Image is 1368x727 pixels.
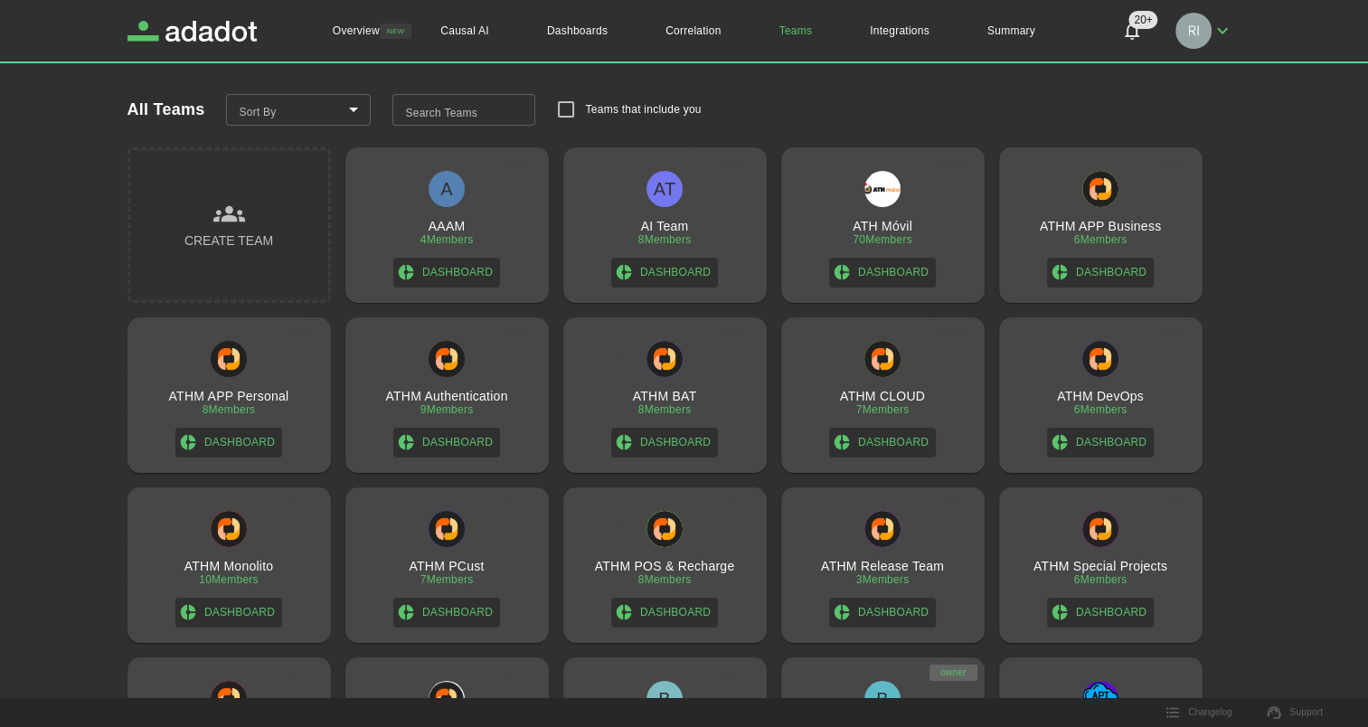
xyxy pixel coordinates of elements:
[856,573,910,586] div: 3 Members
[1047,598,1154,628] a: Dashboard
[563,487,767,643] a: spacerATHM POS & RechargeATHM POS & Recharge8MembersDashboard
[929,667,977,677] span: owner
[345,487,549,643] a: spacerATHM PCustATHM PCust7MembersDashboard
[491,497,542,507] span: spacer
[175,598,282,628] a: Dashboard
[1145,497,1195,507] span: spacer
[1145,157,1195,167] span: spacer
[1082,511,1118,547] img: ATHM Special Projects
[211,681,247,717] img: ATHM Vulnerabilidades
[273,497,324,507] span: spacer
[127,317,331,473] a: spacerATHM APP PersonalATHM APP Personal8MembersDashboard
[491,327,542,337] span: spacer
[429,219,466,233] h3: AAAM
[393,258,500,288] a: Dashboard
[203,403,256,416] div: 8 Members
[821,559,944,573] h3: ATHM Release Team
[638,233,692,246] div: 8 Members
[638,403,692,416] div: 8 Members
[563,317,767,473] a: spacerATHM BATATHM BAT8MembersDashboard
[1128,11,1157,29] span: 20+
[1110,9,1154,52] button: Notifications
[1082,341,1118,377] img: ATHM DevOps
[840,389,925,403] h3: ATHM CLOUD
[709,497,759,507] span: spacer
[709,157,759,167] span: spacer
[563,147,767,303] a: spacerATAI Team8MembersDashboard
[429,681,465,717] img: ATHRC Reporting Center
[127,100,205,119] h2: All Teams
[1033,559,1167,573] h3: ATHM Special Projects
[429,341,465,377] img: ATHM Authentication
[999,487,1203,643] a: spacerATHM Special ProjectsATHM Special Projects6MembersDashboard
[420,573,474,586] div: 7 Members
[127,487,331,643] a: spacerATHM MonolitoATHM Monolito10MembersDashboard
[829,258,936,288] a: Dashboard
[420,403,474,416] div: 9 Members
[781,317,985,473] a: spacerATHM CLOUDATHM CLOUD7MembersDashboard
[864,171,901,207] img: ATH Móvil
[1082,681,1118,717] img: Core Banking APIs
[127,147,331,303] button: Create Team
[595,559,735,573] h3: ATHM POS & Recharge
[1047,258,1154,288] a: Dashboard
[273,667,324,677] span: spacer
[211,511,247,547] img: ATHM Monolito
[1168,7,1241,54] button: Richard Rodriguez
[638,573,692,586] div: 8 Members
[409,559,484,573] h3: ATHM PCust
[829,428,936,458] a: Dashboard
[611,428,718,458] a: Dashboard
[585,101,701,118] p: Teams that include you
[709,327,759,337] span: spacer
[491,667,542,677] span: spacer
[393,598,500,628] a: Dashboard
[184,559,274,573] h3: ATHM Monolito
[1145,327,1195,337] span: spacer
[1057,389,1144,403] h3: ATHM DevOps
[829,598,936,628] a: Dashboard
[864,341,901,377] img: ATHM CLOUD
[1074,573,1127,586] div: 6 Members
[646,681,683,717] div: B
[393,428,500,458] a: Dashboard
[1047,428,1154,458] a: Dashboard
[864,681,901,717] div: B
[345,317,549,473] a: spacerATHM AuthenticationATHM Authentication9MembersDashboard
[169,389,289,403] h3: ATHM APP Personal
[1145,667,1195,677] span: spacer
[1257,699,1334,726] a: Support
[853,233,912,246] div: 70 Members
[420,233,474,246] div: 4 Members
[781,487,985,643] a: spacerATHM Release TeamATHM Release Team3MembersDashboard
[429,171,465,207] div: A
[611,258,718,288] a: Dashboard
[1074,403,1127,416] div: 6 Members
[781,147,985,303] a: spacerATH MóvilATH Móvil70MembersDashboard
[611,598,718,628] a: Dashboard
[853,219,912,233] h3: ATH Móvil
[999,147,1203,303] a: spacerATHM APP BusinessATHM APP Business6MembersDashboard
[385,389,507,403] h3: ATHM Authentication
[345,147,549,303] a: spacerAAAAM4MembersDashboard
[646,341,683,377] img: ATHM BAT
[429,511,465,547] img: ATHM PCust
[864,511,901,547] img: ATHM Release Team
[199,573,259,586] div: 10 Members
[856,403,910,416] div: 7 Members
[175,428,282,458] a: Dashboard
[646,511,683,547] img: ATHM POS & Recharge
[927,327,977,337] span: spacer
[273,327,324,337] span: spacer
[641,219,689,233] h3: AI Team
[646,171,683,207] div: AT
[1040,219,1161,233] h3: ATHM APP Business
[709,667,759,677] span: spacer
[1074,233,1127,246] div: 6 Members
[211,341,247,377] img: ATHM APP Personal
[1156,699,1242,726] button: Changelog
[999,317,1203,473] a: spacerATHM DevOpsATHM DevOps6MembersDashboard
[633,389,697,403] h3: ATHM BAT
[927,157,977,167] span: spacer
